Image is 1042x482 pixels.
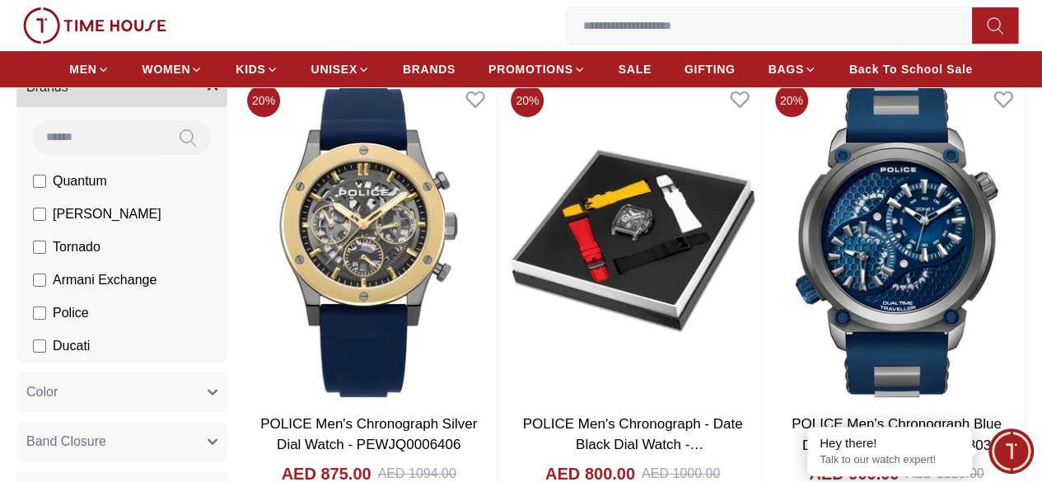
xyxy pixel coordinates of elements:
[523,416,743,474] a: POLICE Men's Chronograph - Date Black Dial Watch - PEWGO0052402-SET
[26,432,106,452] span: Band Closure
[69,61,96,77] span: MEN
[768,54,815,84] a: BAGS
[619,54,652,84] a: SALE
[69,54,109,84] a: MEN
[311,61,357,77] span: UNISEX
[143,61,191,77] span: WOMEN
[504,77,760,404] img: POLICE Men's Chronograph - Date Black Dial Watch - PEWGO0052402-SET
[619,61,652,77] span: SALE
[33,175,46,188] input: Quantum
[769,77,1025,404] img: POLICE Men's Chronograph Blue Dial Watch - PEWGM0071803
[488,54,586,84] a: PROMOTIONS
[26,382,58,402] span: Color
[53,270,157,290] span: Armani Exchange
[33,208,46,221] input: [PERSON_NAME]
[775,84,808,117] span: 20 %
[260,416,477,453] a: POLICE Men's Chronograph Silver Dial Watch - PEWJQ0006406
[53,303,89,323] span: Police
[236,54,278,84] a: KIDS
[849,61,973,77] span: Back To School Sale
[685,61,736,77] span: GIFTING
[768,61,803,77] span: BAGS
[988,428,1034,474] div: Chat Widget
[488,61,573,77] span: PROMOTIONS
[511,84,544,117] span: 20 %
[247,84,280,117] span: 20 %
[403,54,456,84] a: BRANDS
[16,372,227,412] button: Color
[685,54,736,84] a: GIFTING
[26,77,68,97] span: Brands
[820,453,960,467] p: Talk to our watch expert!
[849,54,973,84] a: Back To School Sale
[53,171,107,191] span: Quantum
[33,241,46,254] input: Tornado
[33,274,46,287] input: Armani Exchange
[53,237,100,257] span: Tornado
[403,61,456,77] span: BRANDS
[23,7,166,44] img: ...
[33,307,46,320] input: Police
[143,54,203,84] a: WOMEN
[16,422,227,461] button: Band Closure
[53,336,90,356] span: Ducati
[16,68,227,107] button: Brands
[792,416,1002,453] a: POLICE Men's Chronograph Blue Dial Watch - PEWGM0071803
[311,54,370,84] a: UNISEX
[53,204,161,224] span: [PERSON_NAME]
[33,339,46,353] input: Ducati
[820,435,960,452] div: Hey there!
[241,77,497,404] img: POLICE Men's Chronograph Silver Dial Watch - PEWJQ0006406
[236,61,265,77] span: KIDS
